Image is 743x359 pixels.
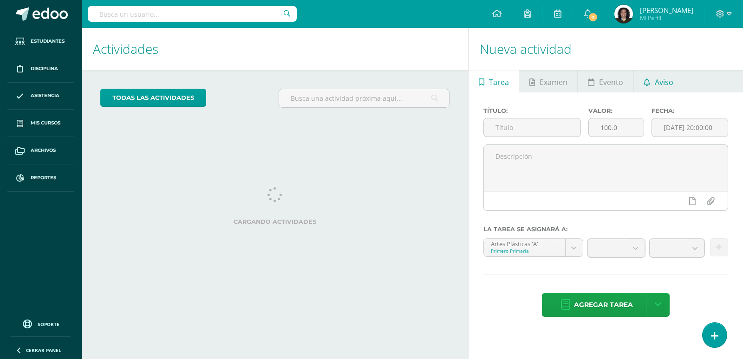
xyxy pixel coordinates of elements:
input: Título [484,118,580,137]
label: Valor: [588,107,644,114]
span: Mi Perfil [640,14,693,22]
img: 1c8923e76ea64e00436fe67413b3b1a1.png [614,5,633,23]
label: La tarea se asignará a: [483,226,728,233]
label: Cargando actividades [100,218,450,225]
label: Fecha: [652,107,728,114]
a: Artes Plásticas 'A'Primero Primaria [484,239,583,256]
span: Soporte [38,321,59,327]
span: Mis cursos [31,119,60,127]
h1: Actividades [93,28,457,70]
a: Asistencia [7,83,74,110]
a: Evento [578,70,633,92]
span: Estudiantes [31,38,65,45]
input: Fecha de entrega [652,118,728,137]
div: Primero Primaria [491,248,558,254]
a: Aviso [634,70,684,92]
label: Título: [483,107,581,114]
a: Tarea [469,70,519,92]
a: Archivos [7,137,74,164]
input: Busca un usuario... [88,6,297,22]
span: 7 [588,12,598,22]
a: Estudiantes [7,28,74,55]
span: Reportes [31,174,56,182]
a: todas las Actividades [100,89,206,107]
h1: Nueva actividad [480,28,732,70]
span: Evento [599,71,623,93]
span: Aviso [655,71,673,93]
a: Examen [519,70,577,92]
span: Asistencia [31,92,59,99]
span: Tarea [489,71,509,93]
a: Disciplina [7,55,74,83]
input: Puntos máximos [589,118,644,137]
span: Archivos [31,147,56,154]
span: Disciplina [31,65,58,72]
span: [PERSON_NAME] [640,6,693,15]
input: Busca una actividad próxima aquí... [279,89,449,107]
a: Mis cursos [7,110,74,137]
a: Soporte [11,317,71,330]
span: Agregar tarea [574,294,633,316]
div: Artes Plásticas 'A' [491,239,558,248]
a: Reportes [7,164,74,192]
span: Examen [540,71,567,93]
span: Cerrar panel [26,347,61,353]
